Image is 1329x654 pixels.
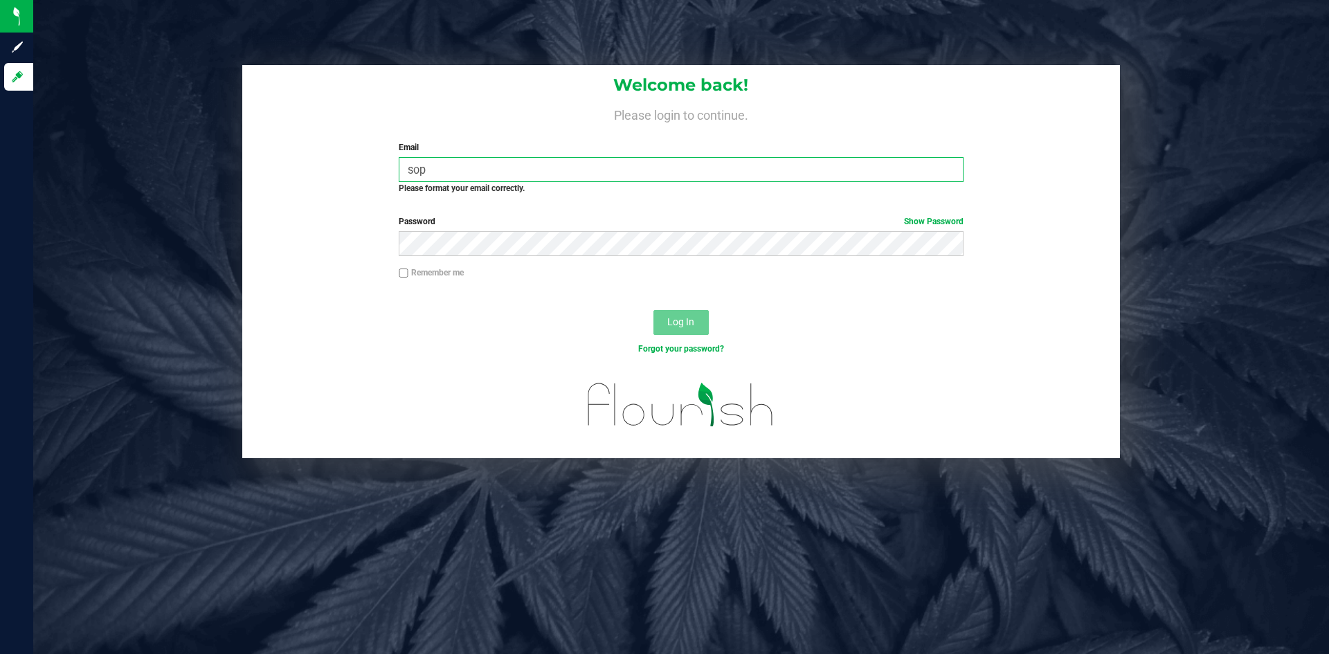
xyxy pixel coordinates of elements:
[399,266,464,279] label: Remember me
[10,40,24,54] inline-svg: Sign up
[571,370,790,440] img: flourish_logo.svg
[399,269,408,278] input: Remember me
[399,183,525,193] strong: Please format your email correctly.
[638,344,724,354] a: Forgot your password?
[399,217,435,226] span: Password
[904,217,964,226] a: Show Password
[667,316,694,327] span: Log In
[653,310,709,335] button: Log In
[399,141,963,154] label: Email
[242,76,1120,94] h1: Welcome back!
[242,105,1120,122] h4: Please login to continue.
[10,70,24,84] inline-svg: Log in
